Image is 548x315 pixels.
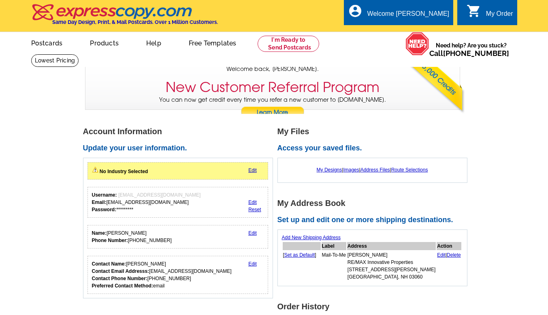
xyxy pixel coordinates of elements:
strong: No Industry Selected [100,169,148,174]
a: Route Selections [391,167,428,173]
a: Edit [248,199,257,205]
a: Add New Shipping Address [282,235,341,240]
span: Call [429,49,509,58]
a: Images [343,167,359,173]
div: My Order [486,10,513,21]
div: | | | [282,162,463,178]
td: | [437,251,461,281]
strong: Contact Phone Number: [92,276,147,281]
h2: Update your user information. [83,144,277,153]
h1: My Address Book [277,199,472,208]
a: shopping_cart My Order [467,9,513,19]
strong: Password: [92,207,117,212]
td: [ ] [283,251,321,281]
a: Postcards [18,33,76,52]
h2: Access your saved files. [277,144,472,153]
a: Set as Default [284,252,315,258]
td: [PERSON_NAME] RE/MAX Innovative Properties [STREET_ADDRESS][PERSON_NAME] [GEOGRAPHIC_DATA], NH 03060 [347,251,436,281]
strong: Phone Number: [92,238,128,243]
img: help [405,32,429,56]
div: [PERSON_NAME] [EMAIL_ADDRESS][DOMAIN_NAME] [PHONE_NUMBER] email [92,260,232,289]
div: Who should we contact regarding order issues? [87,256,269,294]
strong: Name: [92,230,107,236]
a: Learn More [241,107,305,119]
a: Same Day Design, Print, & Mail Postcards. Over 1 Million Customers. [31,10,218,25]
p: You can now get credit every time you refer a new customer to [DOMAIN_NAME]. [85,96,460,119]
a: Edit [248,167,257,173]
h1: Account Information [83,127,277,136]
span: Need help? Are you stuck? [429,41,513,58]
a: Free Templates [176,33,249,52]
a: Edit [437,252,446,258]
td: Mail-To-Me [322,251,346,281]
div: Your login information. [87,187,269,218]
h4: Same Day Design, Print, & Mail Postcards. Over 1 Million Customers. [52,19,218,25]
div: Welcome [PERSON_NAME] [367,10,449,21]
strong: Email: [92,199,107,205]
div: [PERSON_NAME] [PHONE_NUMBER] [92,229,172,244]
strong: Username: [92,192,117,198]
a: [PHONE_NUMBER] [443,49,509,58]
a: My Designs [317,167,342,173]
a: Address Files [360,167,390,173]
i: account_circle [348,4,362,18]
strong: Contact Name: [92,261,126,267]
a: Reset [248,207,261,212]
a: Edit [248,230,257,236]
strong: Preferred Contact Method: [92,283,153,289]
span: [EMAIL_ADDRESS][DOMAIN_NAME] [118,192,200,198]
strong: Contact Email Addresss: [92,268,149,274]
a: Delete [447,252,461,258]
i: shopping_cart [467,4,481,18]
h1: My Files [277,127,472,136]
div: Your personal details. [87,225,269,249]
h2: Set up and edit one or more shipping destinations. [277,216,472,225]
span: Welcome back, [PERSON_NAME]. [226,65,319,73]
a: Products [77,33,132,52]
th: Label [322,242,346,250]
th: Address [347,242,436,250]
img: warningIcon.png [92,167,98,173]
th: Action [437,242,461,250]
a: Edit [248,261,257,267]
h1: Order History [277,302,472,311]
a: Help [133,33,174,52]
h3: New Customer Referral Program [166,79,380,96]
